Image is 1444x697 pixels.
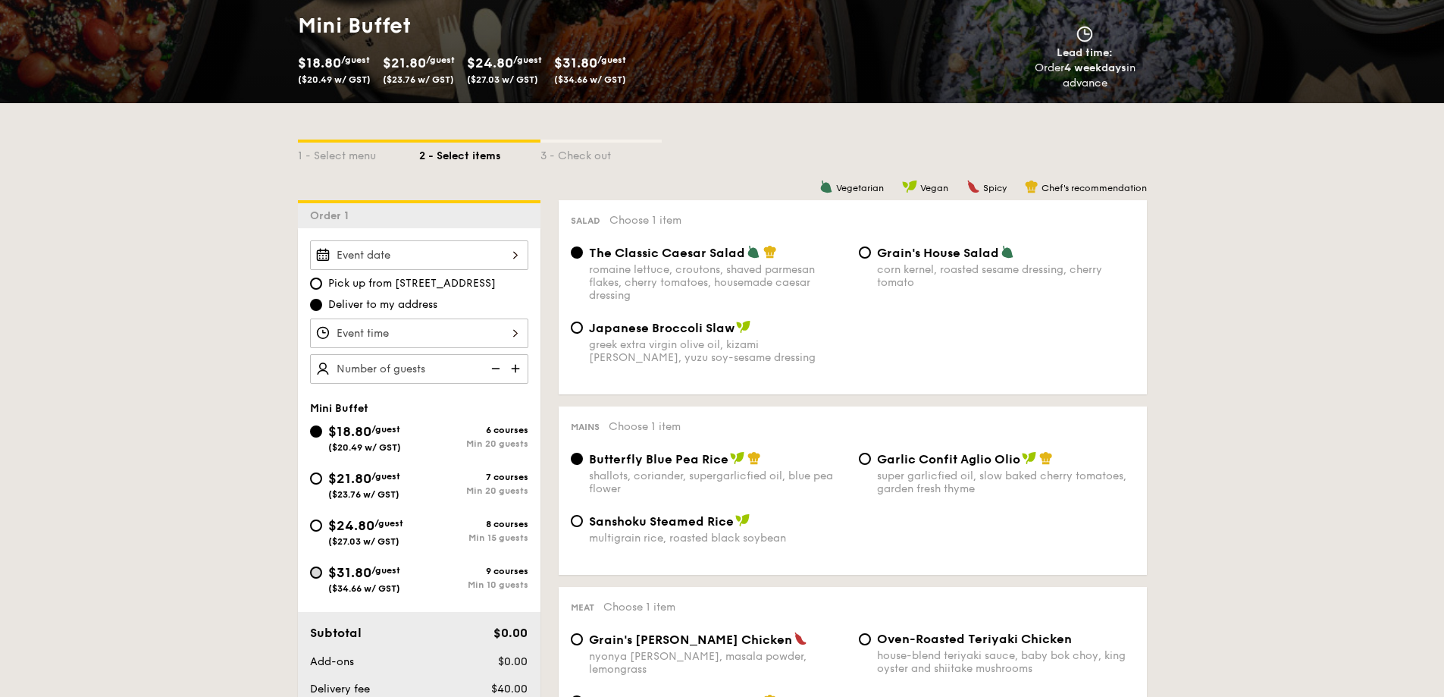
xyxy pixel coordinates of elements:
[419,472,528,482] div: 7 courses
[328,423,371,440] span: $18.80
[310,425,322,438] input: $18.80/guest($20.49 w/ GST)6 coursesMin 20 guests
[310,567,322,579] input: $31.80/guest($34.66 w/ GST)9 coursesMin 10 guests
[328,470,371,487] span: $21.80
[310,683,370,695] span: Delivery fee
[310,319,528,348] input: Event time
[419,143,540,164] div: 2 - Select items
[1057,46,1113,59] span: Lead time:
[571,453,583,465] input: Butterfly Blue Pea Riceshallots, coriander, supergarlicfied oil, blue pea flower
[419,532,528,543] div: Min 15 guests
[298,12,716,39] h1: Mini Buffet
[341,55,370,65] span: /guest
[819,180,833,193] img: icon-vegetarian.fe4039eb.svg
[571,322,583,334] input: Japanese Broccoli Slawgreek extra virgin olive oil, kizami [PERSON_NAME], yuzu soy-sesame dressing
[571,602,594,613] span: Meat
[877,469,1135,495] div: super garlicfied oil, slow baked cherry tomatoes, garden fresh thyme
[328,517,374,534] span: $24.80
[859,453,871,465] input: Garlic Confit Aglio Oliosuper garlicfied oil, slow baked cherry tomatoes, garden fresh thyme
[554,55,597,71] span: $31.80
[328,583,400,594] span: ($34.66 w/ GST)
[310,626,362,640] span: Subtotal
[983,183,1007,193] span: Spicy
[763,245,777,259] img: icon-chef-hat.a58ddaea.svg
[859,633,871,645] input: Oven-Roasted Teriyaki Chickenhouse-blend teriyaki sauce, baby bok choy, king oyster and shiitake ...
[419,485,528,496] div: Min 20 guests
[513,55,542,65] span: /guest
[859,246,871,259] input: Grain's House Saladcorn kernel, roasted sesame dressing, cherry tomato
[597,55,626,65] span: /guest
[571,633,583,645] input: Grain's [PERSON_NAME] Chickennyonya [PERSON_NAME], masala powder, lemongrass
[483,354,506,383] img: icon-reduce.1d2dbef1.svg
[1064,61,1126,74] strong: 4 weekdays
[371,471,400,482] span: /guest
[1073,26,1096,42] img: icon-clock.2db775ea.svg
[747,451,761,465] img: icon-chef-hat.a58ddaea.svg
[571,515,583,527] input: Sanshoku Steamed Ricemultigrain rice, roasted black soybean
[1017,61,1153,91] div: Order in advance
[920,183,948,193] span: Vegan
[877,263,1135,289] div: corn kernel, roasted sesame dressing, cherry tomato
[571,422,600,432] span: Mains
[1022,451,1037,465] img: icon-vegan.f8ff3823.svg
[419,519,528,529] div: 8 courses
[571,246,583,259] input: The Classic Caesar Saladromaine lettuce, croutons, shaved parmesan flakes, cherry tomatoes, house...
[328,276,496,291] span: Pick up from [STREET_ADDRESS]
[310,520,322,532] input: $24.80/guest($27.03 w/ GST)8 coursesMin 15 guests
[493,626,528,640] span: $0.00
[310,402,368,415] span: Mini Buffet
[310,354,528,384] input: Number of guests
[877,452,1020,466] span: Garlic Confit Aglio Olio
[730,451,745,465] img: icon-vegan.f8ff3823.svg
[747,245,760,259] img: icon-vegetarian.fe4039eb.svg
[609,214,681,227] span: Choose 1 item
[374,518,403,529] span: /guest
[491,683,528,695] span: $40.00
[310,209,355,222] span: Order 1
[877,632,1072,646] span: Oven-Roasted Teriyaki Chicken
[371,424,400,435] span: /guest
[328,442,401,453] span: ($20.49 w/ GST)
[310,240,528,270] input: Event date
[609,420,681,433] span: Choose 1 item
[540,143,662,164] div: 3 - Check out
[328,489,399,500] span: ($23.76 w/ GST)
[310,655,354,668] span: Add-ons
[419,566,528,576] div: 9 courses
[298,55,341,71] span: $18.80
[589,514,734,529] span: Sanshoku Steamed Rice
[589,469,847,495] div: shallots, coriander, supergarlicfied oil, blue pea flower
[498,655,528,668] span: $0.00
[328,564,371,581] span: $31.80
[383,74,454,85] span: ($23.76 w/ GST)
[419,438,528,449] div: Min 20 guests
[310,278,322,290] input: Pick up from [STREET_ADDRESS]
[383,55,426,71] span: $21.80
[589,246,745,260] span: The Classic Caesar Salad
[1041,183,1147,193] span: Chef's recommendation
[1001,245,1014,259] img: icon-vegetarian.fe4039eb.svg
[736,320,751,334] img: icon-vegan.f8ff3823.svg
[589,532,847,545] div: multigrain rice, roasted black soybean
[902,180,917,193] img: icon-vegan.f8ff3823.svg
[310,299,322,311] input: Deliver to my address
[589,263,847,302] div: romaine lettuce, croutons, shaved parmesan flakes, cherry tomatoes, housemade caesar dressing
[1039,451,1053,465] img: icon-chef-hat.a58ddaea.svg
[877,246,999,260] span: Grain's House Salad
[554,74,626,85] span: ($34.66 w/ GST)
[371,565,400,576] span: /guest
[966,180,980,193] img: icon-spicy.37a8142b.svg
[794,632,807,645] img: icon-spicy.37a8142b.svg
[589,338,847,364] div: greek extra virgin olive oil, kizami [PERSON_NAME], yuzu soy-sesame dressing
[1025,180,1038,193] img: icon-chef-hat.a58ddaea.svg
[298,143,419,164] div: 1 - Select menu
[328,536,399,547] span: ($27.03 w/ GST)
[328,297,437,312] span: Deliver to my address
[836,183,884,193] span: Vegetarian
[589,633,792,647] span: Grain's [PERSON_NAME] Chicken
[571,215,600,226] span: Salad
[419,579,528,590] div: Min 10 guests
[735,513,750,527] img: icon-vegan.f8ff3823.svg
[589,650,847,676] div: nyonya [PERSON_NAME], masala powder, lemongrass
[419,425,528,435] div: 6 courses
[298,74,371,85] span: ($20.49 w/ GST)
